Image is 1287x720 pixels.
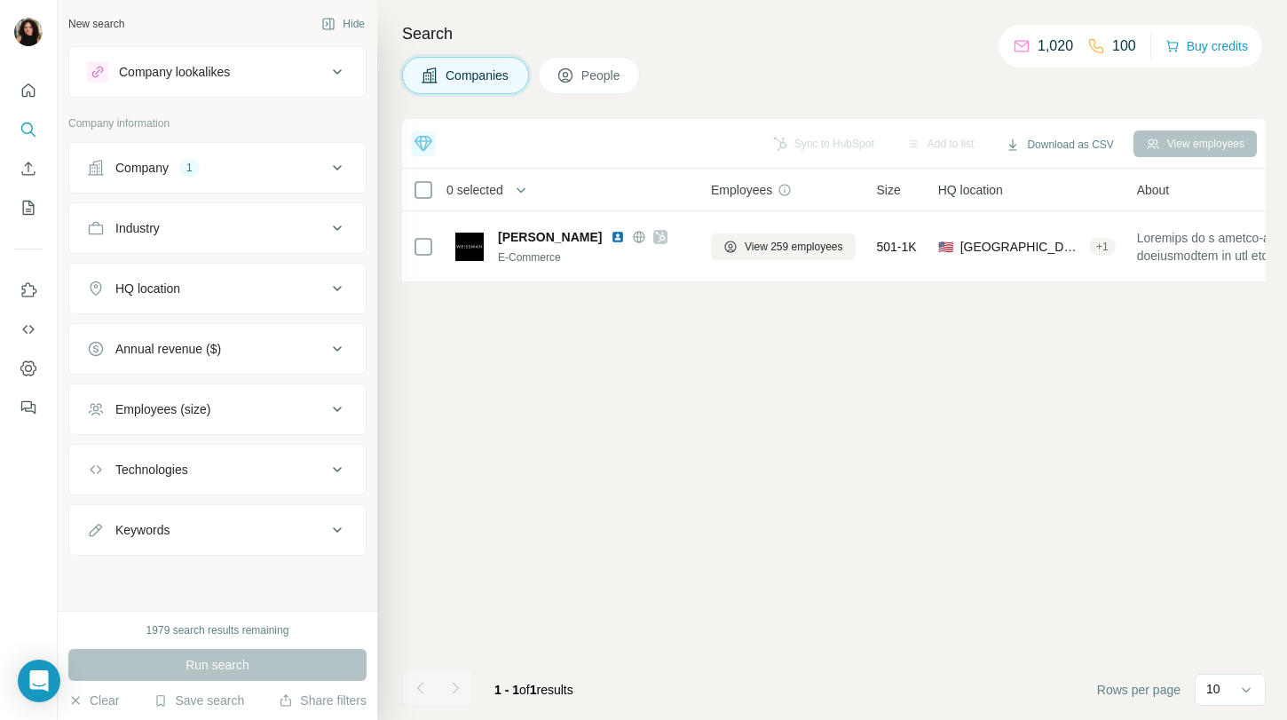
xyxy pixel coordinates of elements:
button: Employees (size) [69,388,366,431]
img: Avatar [14,18,43,46]
button: Buy credits [1165,34,1248,59]
span: 501-1K [877,238,917,256]
button: Search [14,114,43,146]
div: New search [68,16,124,32]
div: E-Commerce [498,249,690,265]
div: Keywords [115,521,170,539]
button: Annual revenue ($) [69,328,366,370]
span: Companies [446,67,510,84]
button: Industry [69,207,366,249]
div: 1 [179,160,200,176]
button: My lists [14,192,43,224]
button: Dashboard [14,352,43,384]
button: Keywords [69,509,366,551]
p: 10 [1206,680,1220,698]
span: of [519,683,530,697]
span: [GEOGRAPHIC_DATA], [US_STATE] [960,238,1082,256]
button: Save search [154,692,244,709]
div: Annual revenue ($) [115,340,221,358]
span: results [494,683,573,697]
button: HQ location [69,267,366,310]
div: Employees (size) [115,400,210,418]
button: Feedback [14,392,43,423]
button: Use Surfe on LinkedIn [14,274,43,306]
div: Open Intercom Messenger [18,660,60,702]
span: 0 selected [446,181,503,199]
span: Rows per page [1097,681,1180,699]
button: Quick start [14,75,43,107]
span: Employees [711,181,772,199]
div: + 1 [1089,239,1116,255]
p: Company information [68,115,367,131]
button: Use Surfe API [14,313,43,345]
div: Company [115,159,169,177]
span: 1 [530,683,537,697]
div: Industry [115,219,160,237]
button: Share filters [279,692,367,709]
img: Logo of Weissman [455,233,484,261]
span: 1 - 1 [494,683,519,697]
div: Technologies [115,461,188,479]
button: View 259 employees [711,233,856,260]
span: 🇺🇸 [938,238,953,256]
p: 100 [1112,36,1136,57]
img: LinkedIn logo [611,230,625,244]
button: Company lookalikes [69,51,366,93]
button: Clear [68,692,119,709]
span: Size [877,181,901,199]
p: 1,020 [1038,36,1073,57]
span: HQ location [938,181,1003,199]
button: Technologies [69,448,366,491]
span: About [1137,181,1170,199]
button: Download as CSV [993,131,1125,158]
h4: Search [402,21,1266,46]
div: Company lookalikes [119,63,230,81]
div: 1979 search results remaining [146,622,289,638]
button: Hide [309,11,377,37]
button: Enrich CSV [14,153,43,185]
button: Company1 [69,146,366,189]
span: View 259 employees [745,239,843,255]
span: People [581,67,622,84]
div: HQ location [115,280,180,297]
span: [PERSON_NAME] [498,228,602,246]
